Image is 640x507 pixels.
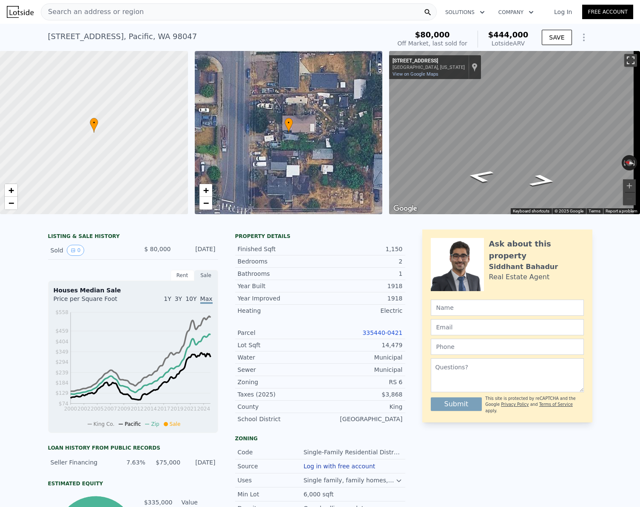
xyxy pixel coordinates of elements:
[398,39,467,48] div: Off Market, last sold for
[54,286,213,295] div: Houses Median Sale
[151,421,159,427] span: Zip
[5,197,17,210] a: Zoom out
[238,269,320,278] div: Bathrooms
[393,58,465,65] div: [STREET_ADDRESS]
[67,245,85,256] button: View historical data
[238,476,304,484] div: Uses
[144,246,171,252] span: $ 80,000
[48,480,218,487] div: Estimated Equity
[320,257,403,266] div: 2
[90,118,98,133] div: •
[456,167,504,185] path: Go North, Pacific Ave S
[582,5,633,19] a: Free Account
[320,282,403,290] div: 1918
[115,458,145,467] div: 7.63%
[431,319,584,335] input: Email
[489,238,584,262] div: Ask about this property
[144,406,157,412] tspan: 2014
[157,406,170,412] tspan: 2017
[391,203,419,214] img: Google
[203,198,208,208] span: −
[200,295,213,304] span: Max
[5,184,17,197] a: Zoom in
[284,119,293,127] span: •
[304,448,403,456] div: Single-Family Residential Districts
[238,329,320,337] div: Parcel
[238,490,304,499] div: Min Lot
[622,155,626,170] button: Rotate counterclockwise
[518,171,567,190] path: Go South, Pacific Ave S
[55,390,68,396] tspan: $129
[94,421,115,427] span: King Co.
[415,30,450,39] span: $80,000
[320,402,403,411] div: King
[320,390,403,399] div: $3,868
[489,272,550,282] div: Real Estate Agent
[235,435,405,442] div: Zoning
[199,184,212,197] a: Zoom in
[131,406,144,412] tspan: 2012
[488,30,529,39] span: $444,000
[438,5,492,20] button: Solutions
[144,498,173,507] td: $335,000
[393,71,438,77] a: View on Google Maps
[55,309,68,315] tspan: $558
[238,306,320,315] div: Heating
[238,341,320,349] div: Lot Sqft
[55,380,68,386] tspan: $184
[362,329,402,336] a: 335440-0421
[7,6,34,18] img: Lotside
[125,421,141,427] span: Pacific
[539,402,573,407] a: Terms of Service
[320,294,403,303] div: 1918
[55,339,68,345] tspan: $404
[304,476,396,484] div: Single family, family homes, public buildings, schools, parks, and limited agricultural uses.
[544,8,582,16] a: Log In
[48,31,197,42] div: [STREET_ADDRESS] , Pacific , WA 98047
[164,295,171,302] span: 1Y
[320,415,403,423] div: [GEOGRAPHIC_DATA]
[59,401,68,407] tspan: $74
[185,295,196,302] span: 10Y
[238,448,304,456] div: Code
[55,328,68,334] tspan: $459
[431,300,584,316] input: Name
[55,359,68,365] tspan: $294
[555,209,583,213] span: © 2025 Google
[320,269,403,278] div: 1
[489,262,558,272] div: Siddhant Bahadur
[621,158,637,167] button: Reset the view
[238,257,320,266] div: Bedrooms
[488,39,529,48] div: Lotside ARV
[48,445,218,451] div: Loan history from public records
[472,62,478,72] a: Show location on map
[389,51,640,214] div: Map
[238,294,320,303] div: Year Improved
[320,341,403,349] div: 14,479
[117,406,130,412] tspan: 2009
[606,209,637,213] a: Report a problem
[238,245,320,253] div: Finished Sqft
[238,378,320,386] div: Zoning
[304,490,336,499] div: 6,000 sqft
[304,463,375,470] button: Log in with free account
[624,54,637,67] button: Toggle fullscreen view
[320,353,403,362] div: Municipal
[235,233,405,240] div: Property details
[203,185,208,195] span: +
[170,421,181,427] span: Sale
[393,65,465,70] div: [GEOGRAPHIC_DATA], [US_STATE]
[623,193,636,205] button: Zoom out
[238,415,320,423] div: School District
[542,30,572,45] button: SAVE
[431,339,584,355] input: Phone
[184,406,197,412] tspan: 2021
[501,402,529,407] a: Privacy Policy
[180,498,218,507] td: Value
[64,406,77,412] tspan: 2000
[170,406,183,412] tspan: 2019
[431,397,482,411] button: Submit
[55,370,68,376] tspan: $239
[238,353,320,362] div: Water
[175,295,182,302] span: 3Y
